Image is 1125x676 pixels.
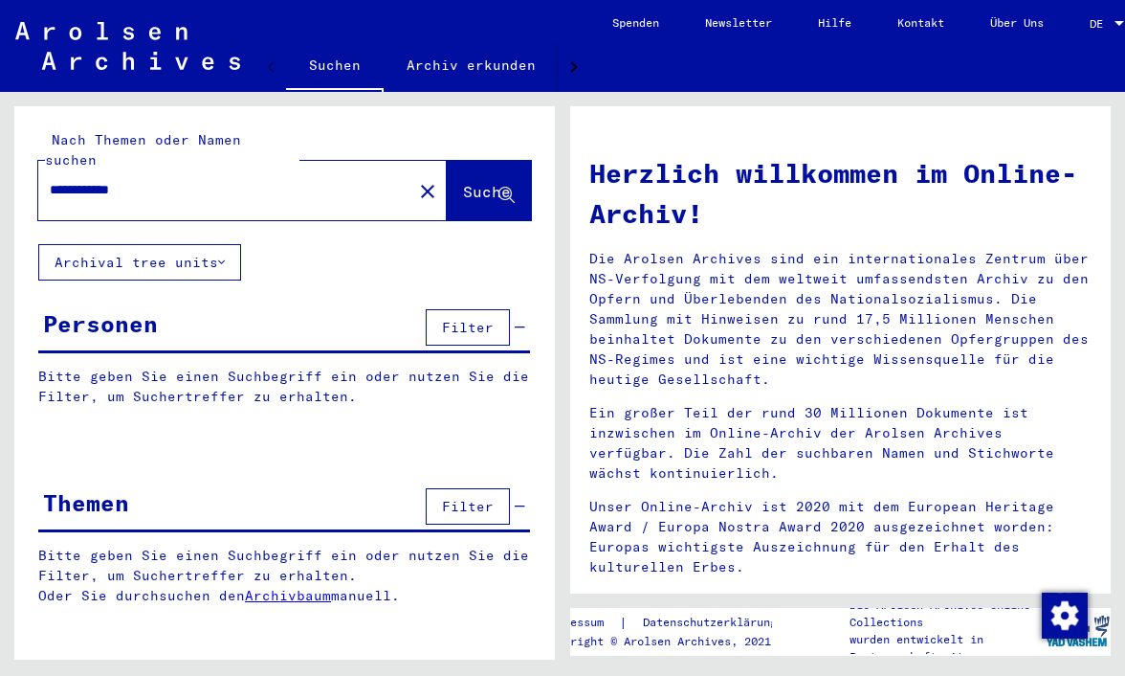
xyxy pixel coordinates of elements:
[442,498,494,515] span: Filter
[543,613,800,633] div: |
[463,182,511,201] span: Suche
[38,367,530,407] p: Bitte geben Sie einen Suchbegriff ein oder nutzen Sie die Filter, um Suchertreffer zu erhalten.
[45,131,241,169] mat-label: Nach Themen oder Namen suchen
[589,249,1092,390] p: Die Arolsen Archives sind ein internationales Zentrum über NS-Verfolgung mit dem weltweit umfasse...
[408,171,447,210] button: Clear
[543,633,800,650] p: Copyright © Arolsen Archives, 2021
[15,22,240,70] img: Arolsen_neg.svg
[426,488,510,525] button: Filter
[1042,593,1088,639] img: Zustimmung ändern
[38,244,241,281] button: Archival tree units
[38,546,531,606] p: Bitte geben Sie einen Suchbegriff ein oder nutzen Sie die Filter, um Suchertreffer zu erhalten. O...
[1090,17,1111,31] span: DE
[384,42,559,88] a: Archiv erkunden
[447,161,531,220] button: Suche
[589,153,1092,234] h1: Herzlich willkommen im Online-Archiv!
[589,403,1092,484] p: Ein großer Teil der rund 30 Millionen Dokumente ist inzwischen im Online-Archiv der Arolsen Archi...
[849,631,1043,665] p: wurden entwickelt in Partnerschaft mit
[416,180,439,203] mat-icon: close
[426,309,510,346] button: Filter
[43,306,158,341] div: Personen
[286,42,384,92] a: Suchen
[628,613,800,633] a: Datenschutzerklärung
[589,497,1092,577] p: Unser Online-Archiv ist 2020 mit dem European Heritage Award / Europa Nostra Award 2020 ausgezeic...
[43,485,129,520] div: Themen
[543,613,619,633] a: Impressum
[442,319,494,336] span: Filter
[849,597,1043,631] p: Die Arolsen Archives Online-Collections
[245,587,331,604] a: Archivbaum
